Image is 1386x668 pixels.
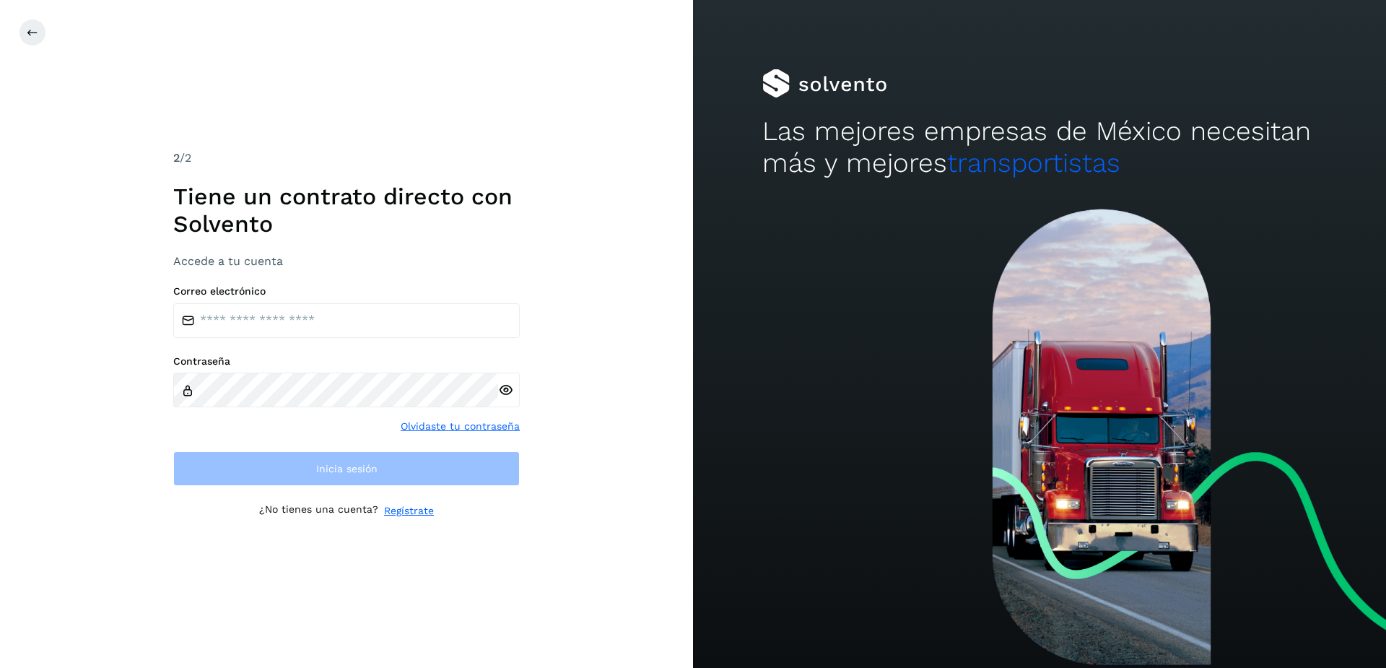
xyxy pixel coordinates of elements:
h3: Accede a tu cuenta [173,254,520,268]
a: Olvidaste tu contraseña [401,419,520,434]
button: Inicia sesión [173,451,520,486]
span: Inicia sesión [316,464,378,474]
p: ¿No tienes una cuenta? [259,503,378,519]
label: Contraseña [173,355,520,368]
h2: Las mejores empresas de México necesitan más y mejores [762,116,1317,180]
span: transportistas [947,147,1120,178]
h1: Tiene un contrato directo con Solvento [173,183,520,238]
a: Regístrate [384,503,434,519]
span: 2 [173,151,180,165]
label: Correo electrónico [173,285,520,298]
div: /2 [173,149,520,167]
